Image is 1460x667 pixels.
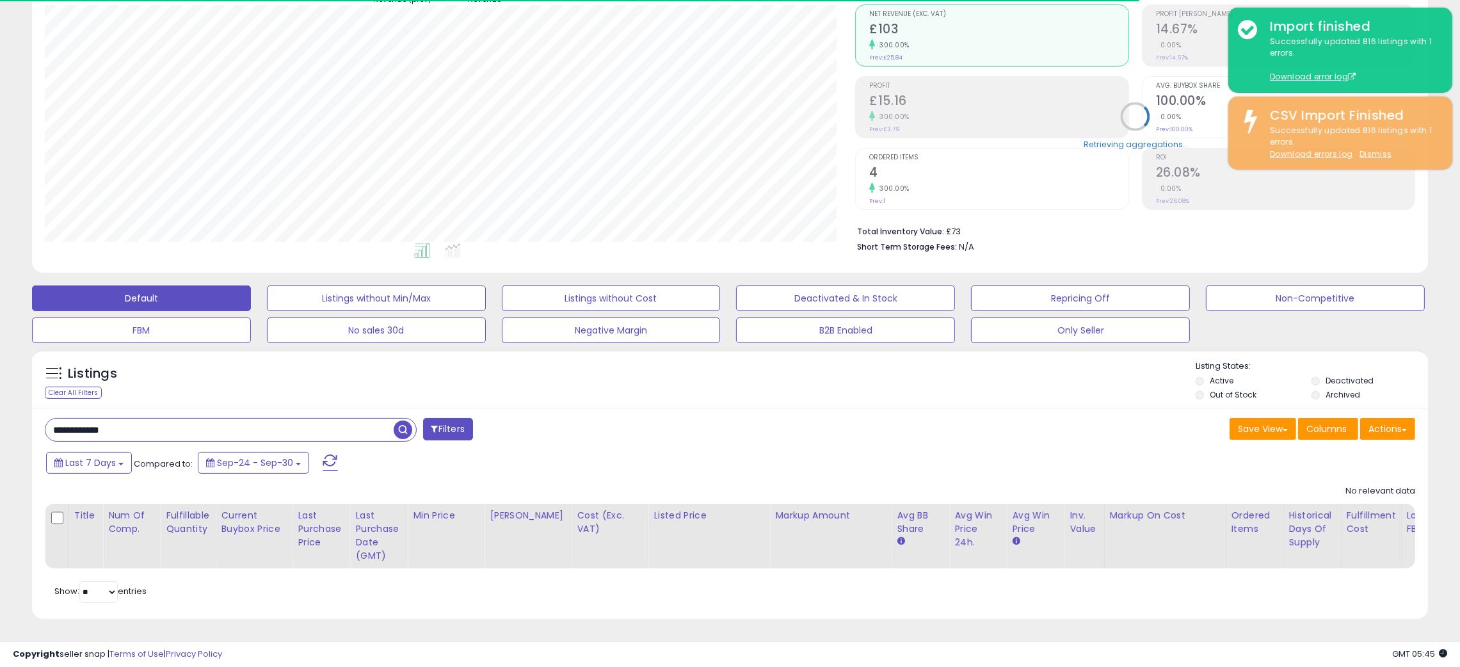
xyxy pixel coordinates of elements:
button: Filters [423,418,473,440]
span: Columns [1306,422,1347,435]
div: seller snap | | [13,648,222,661]
span: 2025-10-9 05:45 GMT [1392,648,1447,660]
button: Negative Margin [502,317,721,343]
div: Current Buybox Price [221,509,287,536]
button: Non-Competitive [1206,285,1425,311]
button: Actions [1360,418,1415,440]
span: Show: entries [54,585,147,597]
h5: Listings [68,365,117,383]
label: Archived [1326,389,1360,400]
span: Compared to: [134,458,193,470]
a: Terms of Use [109,648,164,660]
div: Listed Price [654,509,764,522]
small: Avg BB Share. [897,536,904,547]
label: Out of Stock [1210,389,1256,400]
div: Fulfillable Quantity [166,509,210,536]
p: Listing States: [1196,360,1428,373]
div: Cost (Exc. VAT) [577,509,643,536]
a: Download errors log [1270,149,1352,159]
button: Columns [1298,418,1358,440]
div: Ordered Items [1231,509,1278,536]
div: Retrieving aggregations.. [1084,138,1187,150]
div: Avg BB Share [897,509,943,536]
label: Active [1210,375,1233,386]
div: Last Purchase Price [298,509,344,549]
div: Avg Win Price 24h. [954,509,1001,549]
button: Deactivated & In Stock [736,285,955,311]
button: Last 7 Days [46,452,132,474]
div: Successfully updated 816 listings with 1 errors. [1260,36,1443,83]
th: The percentage added to the cost of goods (COGS) that forms the calculator for Min & Max prices. [1104,504,1226,568]
div: CSV Import Finished [1260,106,1443,125]
button: B2B Enabled [736,317,955,343]
label: Deactivated [1326,375,1374,386]
span: Sep-24 - Sep-30 [217,456,293,469]
strong: Copyright [13,648,60,660]
small: Avg Win Price. [1012,536,1020,547]
div: Historical Days Of Supply [1289,509,1336,549]
button: Save View [1230,418,1296,440]
div: Last Purchase Date (GMT) [355,509,402,563]
button: Only Seller [971,317,1190,343]
u: Dismiss [1360,149,1392,159]
div: [PERSON_NAME] [490,509,566,522]
button: No sales 30d [267,317,486,343]
div: Low Price FBA [1407,509,1454,536]
div: No relevant data [1345,485,1415,497]
button: Listings without Cost [502,285,721,311]
div: Markup on Cost [1110,509,1221,522]
div: Avg Win Price [1012,509,1059,536]
div: Markup Amount [775,509,886,522]
div: Import finished [1260,17,1443,36]
div: Inv. value [1070,509,1098,536]
div: Min Price [413,509,479,522]
button: Repricing Off [971,285,1190,311]
a: Privacy Policy [166,648,222,660]
div: Successfully updated 816 listings with 1 errors. [1260,125,1443,161]
div: Fulfillment Cost [1347,509,1396,536]
a: Download error log [1270,71,1356,82]
button: Default [32,285,251,311]
button: FBM [32,317,251,343]
div: Title [74,509,97,522]
div: Clear All Filters [45,387,102,399]
button: Sep-24 - Sep-30 [198,452,309,474]
span: Last 7 Days [65,456,116,469]
div: Num of Comp. [108,509,155,536]
button: Listings without Min/Max [267,285,486,311]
